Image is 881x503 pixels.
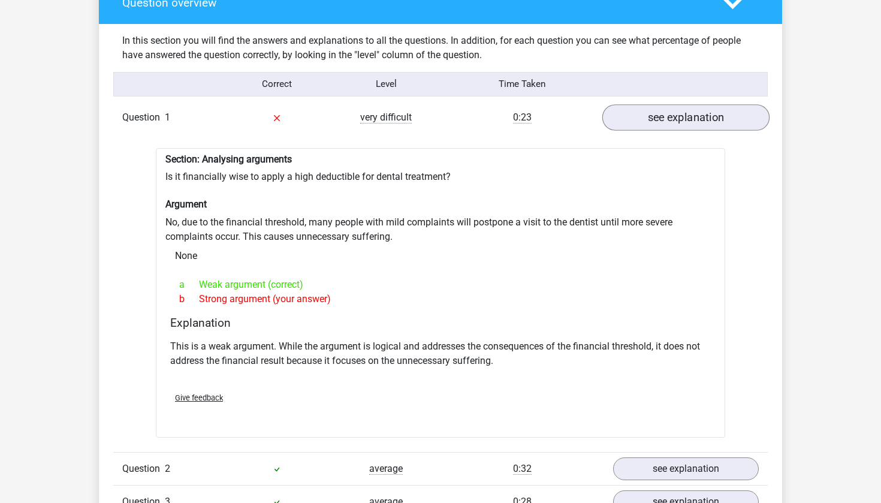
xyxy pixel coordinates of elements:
span: Question [122,110,165,125]
p: This is a weak argument. While the argument is logical and addresses the consequences of the fina... [170,339,711,368]
div: Is it financially wise to apply a high deductible for dental treatment? No, due to the financial ... [156,148,725,438]
span: average [369,463,403,475]
span: 2 [165,463,170,474]
span: Question [122,462,165,476]
span: a [179,278,199,292]
span: 0:23 [513,112,532,124]
a: see explanation [613,457,759,480]
div: Weak argument (correct) [170,278,711,292]
a: see explanation [602,104,770,131]
h4: Explanation [170,316,711,330]
div: Correct [223,77,332,91]
div: Time Taken [441,77,604,91]
div: Level [331,77,441,91]
h6: Section: Analysing arguments [165,153,716,165]
span: Give feedback [175,393,223,402]
h6: Argument [165,198,716,210]
span: b [179,292,199,306]
div: In this section you will find the answers and explanations to all the questions. In addition, for... [113,34,768,62]
div: Strong argument (your answer) [170,292,711,306]
span: 1 [165,112,170,123]
span: 0:32 [513,463,532,475]
div: None [165,244,716,268]
span: very difficult [360,112,412,124]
